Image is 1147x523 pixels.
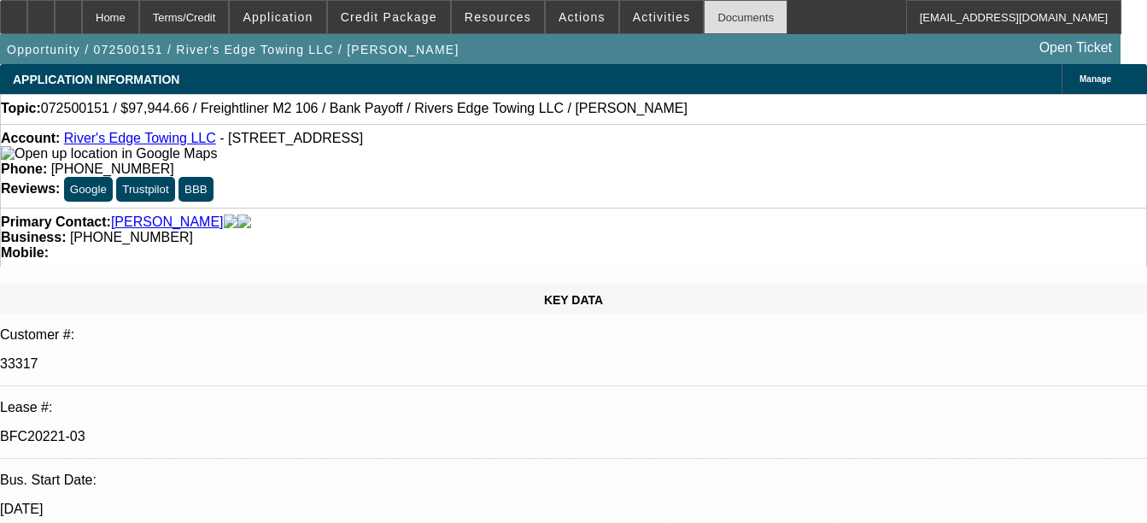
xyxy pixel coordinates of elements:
[452,1,544,33] button: Resources
[328,1,450,33] button: Credit Package
[1,146,217,161] a: View Google Maps
[1,214,111,230] strong: Primary Contact:
[1,230,66,244] strong: Business:
[64,131,216,145] a: River's Edge Towing LLC
[230,1,325,33] button: Application
[1080,74,1111,84] span: Manage
[341,10,437,24] span: Credit Package
[1,101,41,116] strong: Topic:
[116,177,174,202] button: Trustpilot
[237,214,251,230] img: linkedin-icon.png
[546,1,618,33] button: Actions
[1,162,47,176] strong: Phone:
[1,245,49,260] strong: Mobile:
[7,43,459,56] span: Opportunity / 072500151 / River's Edge Towing LLC / [PERSON_NAME]
[544,293,603,307] span: KEY DATA
[64,177,113,202] button: Google
[1,131,60,145] strong: Account:
[51,162,174,176] span: [PHONE_NUMBER]
[13,73,179,86] span: APPLICATION INFORMATION
[219,131,363,145] span: - [STREET_ADDRESS]
[178,177,214,202] button: BBB
[243,10,313,24] span: Application
[41,101,688,116] span: 072500151 / $97,944.66 / Freightliner M2 106 / Bank Payoff / Rivers Edge Towing LLC / [PERSON_NAME]
[224,214,237,230] img: facebook-icon.png
[465,10,531,24] span: Resources
[559,10,606,24] span: Actions
[620,1,704,33] button: Activities
[1033,33,1119,62] a: Open Ticket
[1,146,217,162] img: Open up location in Google Maps
[1,181,60,196] strong: Reviews:
[633,10,691,24] span: Activities
[70,230,193,244] span: [PHONE_NUMBER]
[111,214,224,230] a: [PERSON_NAME]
